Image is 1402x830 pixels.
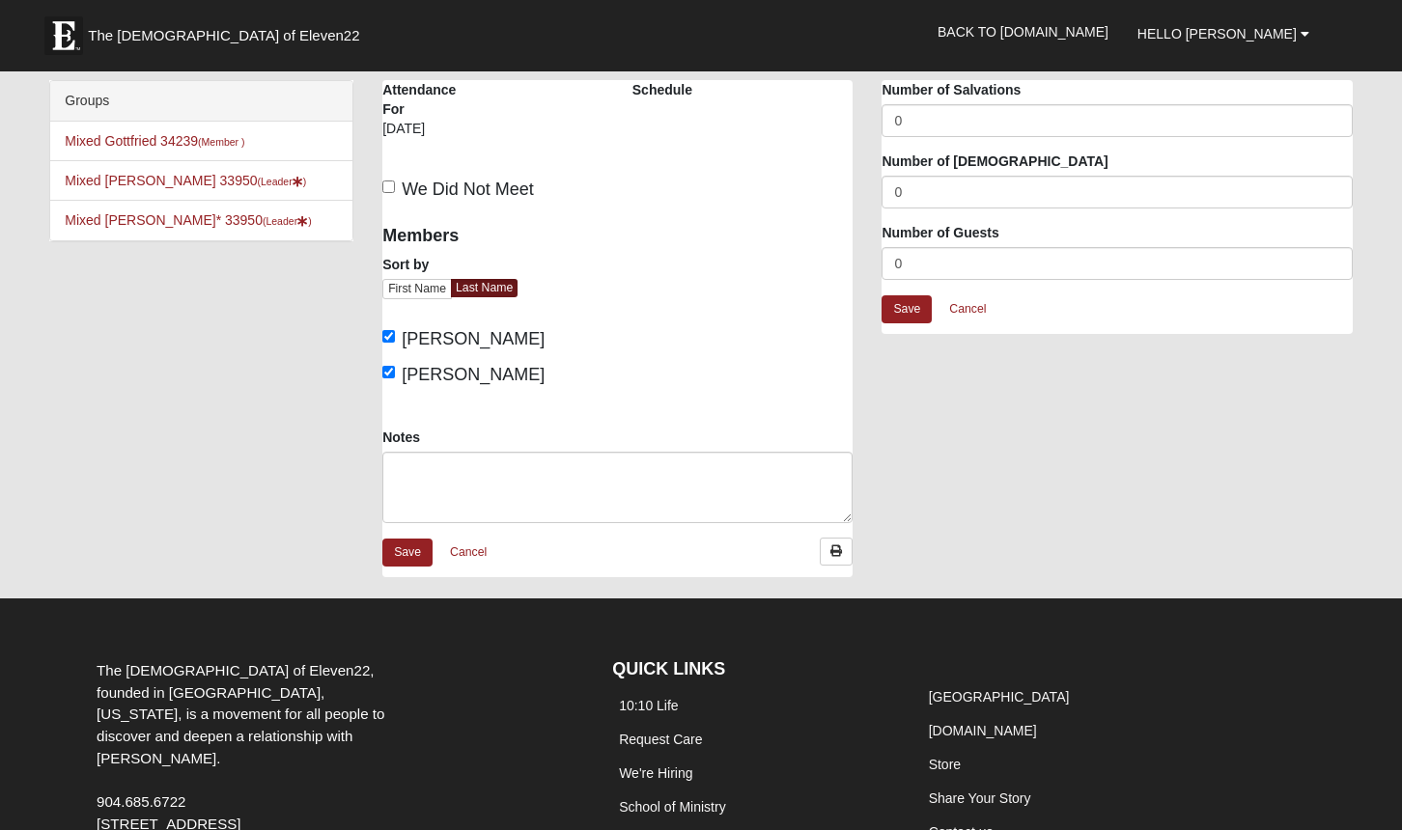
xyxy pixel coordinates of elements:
[382,366,395,378] input: [PERSON_NAME]
[382,539,433,567] a: Save
[263,215,312,227] small: (Leader )
[402,180,534,199] span: We Did Not Meet
[382,226,603,247] h4: Members
[619,765,692,781] a: We're Hiring
[619,732,702,747] a: Request Care
[929,723,1037,738] a: [DOMAIN_NAME]
[65,212,311,228] a: Mixed [PERSON_NAME]* 33950(Leader)
[882,223,998,242] label: Number of Guests
[35,7,421,55] a: The [DEMOGRAPHIC_DATA] of Eleven22
[1123,10,1324,58] a: Hello [PERSON_NAME]
[612,659,892,680] h4: QUICK LINKS
[451,279,518,297] a: Last Name
[929,689,1070,705] a: [GEOGRAPHIC_DATA]
[65,173,306,188] a: Mixed [PERSON_NAME] 33950(Leader)
[632,80,692,99] label: Schedule
[437,538,499,567] a: Cancel
[937,294,998,324] a: Cancel
[50,81,352,122] div: Groups
[929,790,1031,806] a: Share Your Story
[382,428,420,447] label: Notes
[382,80,478,119] label: Attendance For
[382,180,395,193] input: We Did Not Meet
[44,16,83,55] img: Eleven22 logo
[88,26,359,45] span: The [DEMOGRAPHIC_DATA] of Eleven22
[382,255,429,274] label: Sort by
[402,329,545,348] span: [PERSON_NAME]
[402,365,545,384] span: [PERSON_NAME]
[882,80,1021,99] label: Number of Salvations
[1137,26,1297,41] span: Hello [PERSON_NAME]
[820,538,853,566] a: Print Attendance Roster
[382,279,452,299] a: First Name
[382,119,478,152] div: [DATE]
[382,330,395,343] input: [PERSON_NAME]
[882,295,932,323] a: Save
[929,757,961,772] a: Store
[923,8,1123,56] a: Back to [DOMAIN_NAME]
[258,176,307,187] small: (Leader )
[619,698,679,713] a: 10:10 Life
[882,152,1108,171] label: Number of [DEMOGRAPHIC_DATA]
[198,136,244,148] small: (Member )
[65,133,244,149] a: Mixed Gottfried 34239(Member )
